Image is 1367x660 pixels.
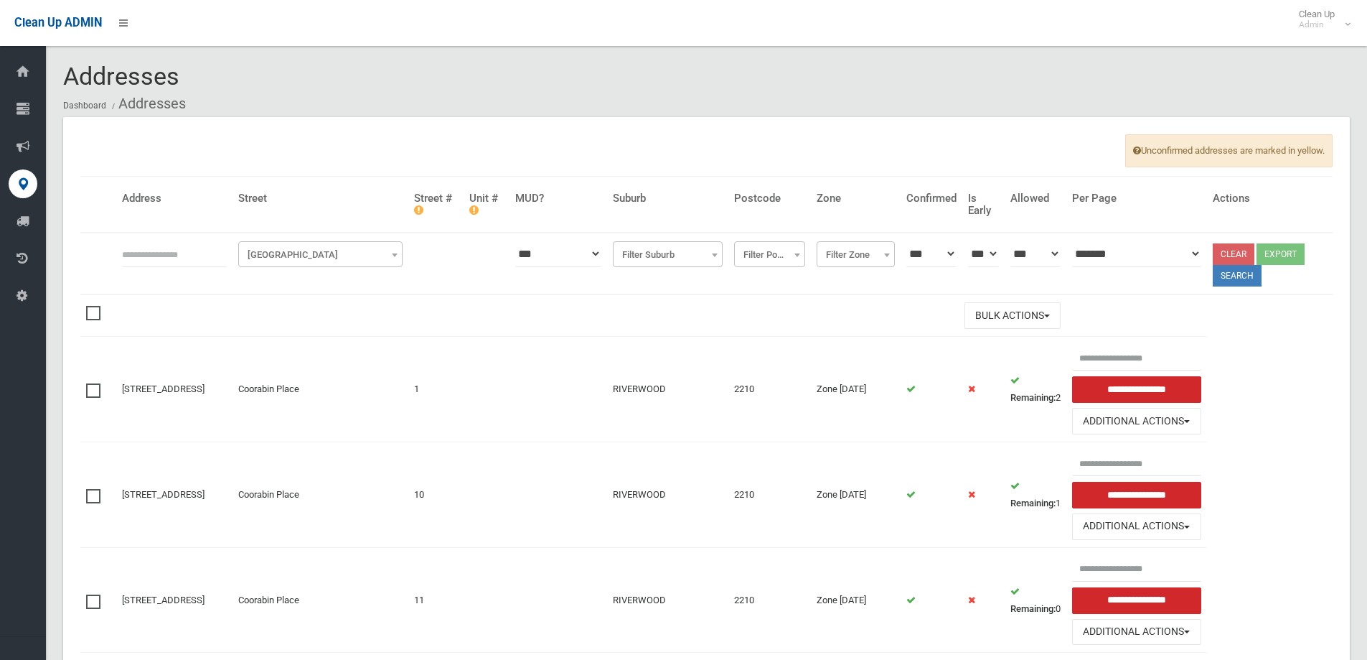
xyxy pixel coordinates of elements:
[108,90,186,117] li: Addresses
[811,442,901,548] td: Zone [DATE]
[1213,192,1328,205] h4: Actions
[820,245,891,265] span: Filter Zone
[1299,19,1335,30] small: Admin
[1005,547,1066,653] td: 0
[63,62,179,90] span: Addresses
[728,442,811,548] td: 2210
[232,337,408,442] td: Coorabin Place
[1072,408,1201,434] button: Additional Actions
[811,337,901,442] td: Zone [DATE]
[728,547,811,653] td: 2210
[238,241,403,267] span: Filter Street
[1072,192,1201,205] h4: Per Page
[817,192,895,205] h4: Zone
[122,384,205,394] a: [STREET_ADDRESS]
[734,241,805,267] span: Filter Postcode
[906,192,957,205] h4: Confirmed
[515,192,601,205] h4: MUD?
[613,192,723,205] h4: Suburb
[1213,265,1262,287] button: Search
[811,547,901,653] td: Zone [DATE]
[122,489,205,500] a: [STREET_ADDRESS]
[408,442,464,548] td: 10
[232,547,408,653] td: Coorabin Place
[14,16,102,29] span: Clean Up ADMIN
[469,192,504,216] h4: Unit #
[408,547,464,653] td: 11
[122,595,205,605] a: [STREET_ADDRESS]
[232,442,408,548] td: Coorabin Place
[1010,498,1056,508] strong: Remaining:
[1005,442,1066,548] td: 1
[817,241,895,267] span: Filter Zone
[734,192,805,205] h4: Postcode
[414,192,458,216] h4: Street #
[964,302,1061,329] button: Bulk Actions
[613,241,723,267] span: Filter Suburb
[738,245,802,265] span: Filter Postcode
[616,245,719,265] span: Filter Suburb
[728,337,811,442] td: 2210
[1010,392,1056,403] strong: Remaining:
[968,192,999,216] h4: Is Early
[122,192,227,205] h4: Address
[1256,243,1305,265] button: Export
[1292,9,1349,30] span: Clean Up
[242,245,399,265] span: Filter Street
[238,192,403,205] h4: Street
[408,337,464,442] td: 1
[1072,619,1201,646] button: Additional Actions
[1010,192,1061,205] h4: Allowed
[1125,134,1333,167] span: Unconfirmed addresses are marked in yellow.
[63,101,106,111] a: Dashboard
[607,337,728,442] td: RIVERWOOD
[1005,337,1066,442] td: 2
[1010,603,1056,614] strong: Remaining:
[1213,243,1254,265] a: Clear
[607,547,728,653] td: RIVERWOOD
[607,442,728,548] td: RIVERWOOD
[1072,513,1201,540] button: Additional Actions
